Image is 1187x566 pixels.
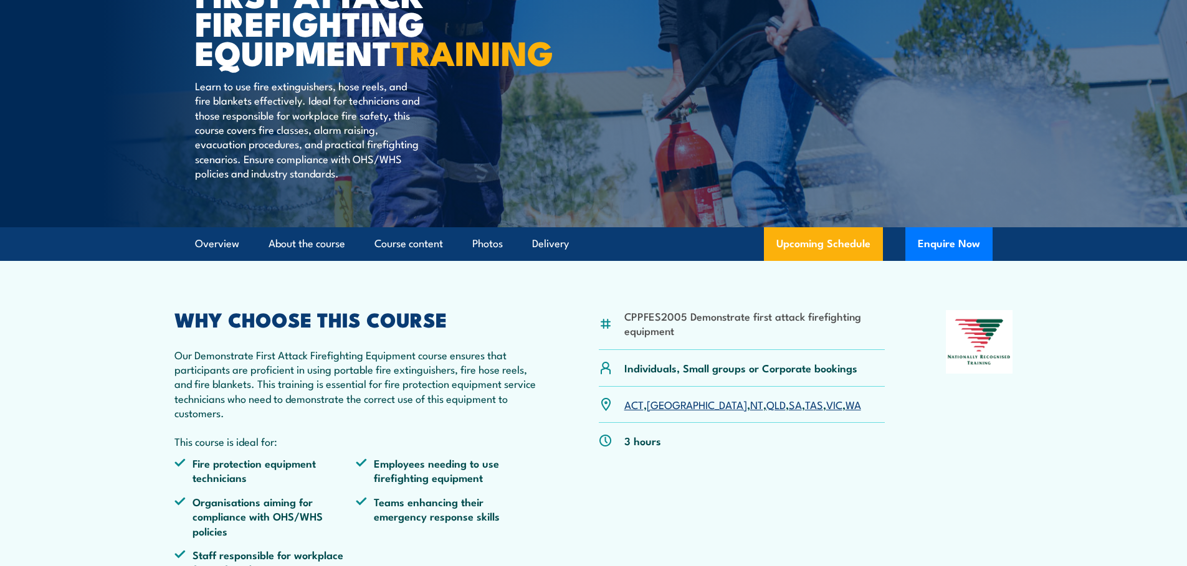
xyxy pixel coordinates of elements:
[624,397,644,412] a: ACT
[846,397,861,412] a: WA
[174,456,356,485] li: Fire protection equipment technicians
[391,26,553,77] strong: TRAINING
[647,397,747,412] a: [GEOGRAPHIC_DATA]
[750,397,763,412] a: NT
[624,397,861,412] p: , , , , , , ,
[356,456,538,485] li: Employees needing to use firefighting equipment
[195,78,422,181] p: Learn to use fire extinguishers, hose reels, and fire blankets effectively. Ideal for technicians...
[174,347,538,420] p: Our Demonstrate First Attack Firefighting Equipment course ensures that participants are proficie...
[174,494,356,538] li: Organisations aiming for compliance with OHS/WHS policies
[766,397,786,412] a: QLD
[905,227,993,261] button: Enquire Now
[789,397,802,412] a: SA
[374,227,443,260] a: Course content
[764,227,883,261] a: Upcoming Schedule
[269,227,345,260] a: About the course
[624,433,661,448] p: 3 hours
[624,361,857,375] p: Individuals, Small groups or Corporate bookings
[946,310,1013,374] img: Nationally Recognised Training logo.
[472,227,503,260] a: Photos
[532,227,569,260] a: Delivery
[624,309,885,338] li: CPPFES2005 Demonstrate first attack firefighting equipment
[826,397,842,412] a: VIC
[356,494,538,538] li: Teams enhancing their emergency response skills
[174,310,538,328] h2: WHY CHOOSE THIS COURSE
[174,434,538,448] p: This course is ideal for:
[805,397,823,412] a: TAS
[195,227,239,260] a: Overview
